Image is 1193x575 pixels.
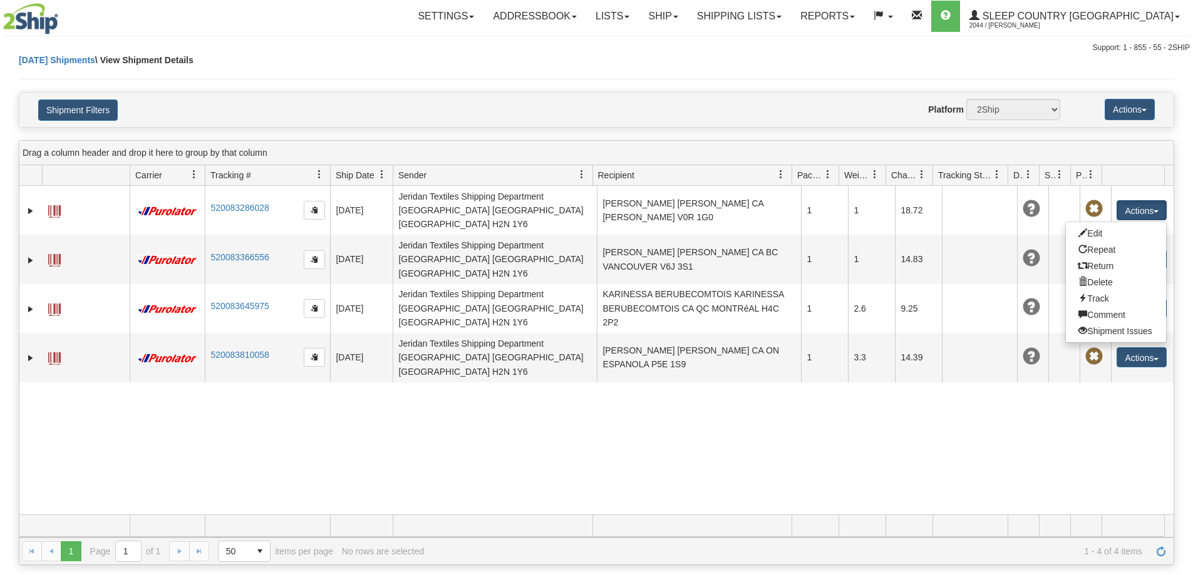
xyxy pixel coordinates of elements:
[1066,307,1166,323] a: Comment
[597,333,801,382] td: [PERSON_NAME] [PERSON_NAME] CA ON ESPANOLA P5E 1S9
[226,545,242,557] span: 50
[48,298,61,318] a: Label
[969,19,1063,32] span: 2044 / [PERSON_NAME]
[135,206,199,216] img: 11 - Purolator
[393,284,597,333] td: Jeridan Textiles Shipping Department [GEOGRAPHIC_DATA] [GEOGRAPHIC_DATA] [GEOGRAPHIC_DATA] H2N 1Y6
[1164,223,1192,351] iframe: chat widget
[330,235,393,283] td: [DATE]
[304,348,325,367] button: Copy to clipboard
[24,205,37,217] a: Expand
[218,541,271,562] span: Page sizes drop down
[48,347,61,367] a: Label
[90,541,161,562] span: Page of 1
[895,333,942,382] td: 14.39
[1066,323,1166,339] a: Shipment Issues
[1066,290,1166,307] a: Track
[597,186,801,235] td: [PERSON_NAME] [PERSON_NAME] CA [PERSON_NAME] V0R 1G0
[210,252,269,262] a: 520083366556
[895,235,942,283] td: 14.83
[330,284,393,333] td: [DATE]
[135,305,199,314] img: 11 - Purolator
[1117,200,1167,220] button: Actions
[393,333,597,382] td: Jeridan Textiles Shipping Department [GEOGRAPHIC_DATA] [GEOGRAPHIC_DATA] [GEOGRAPHIC_DATA] H2N 1Y6
[330,186,393,235] td: [DATE]
[928,103,964,116] label: Platform
[1066,242,1166,258] a: Repeat
[24,254,37,267] a: Expand
[597,284,801,333] td: KARINESSA BERUBECOMTOIS KARINESSA BERUBECOMTOIS CA QC MONTRéAL H4C 2P2
[135,354,199,363] img: 11 - Purolator
[688,1,791,32] a: Shipping lists
[24,303,37,315] a: Expand
[1023,200,1040,218] span: Unknown
[210,203,269,213] a: 520083286028
[1066,274,1166,290] a: Delete shipment
[801,284,848,333] td: 1
[371,164,393,185] a: Ship Date filter column settings
[408,1,483,32] a: Settings
[336,169,374,181] span: Ship Date
[1013,169,1024,181] span: Delivery Status
[398,169,426,181] span: Sender
[797,169,824,181] span: Packages
[3,43,1190,53] div: Support: 1 - 855 - 55 - 2SHIP
[183,164,205,185] a: Carrier filter column settings
[1076,169,1087,181] span: Pickup Status
[639,1,687,32] a: Ship
[250,541,270,561] span: select
[218,541,333,562] span: items per page
[210,169,251,181] span: Tracking #
[895,284,942,333] td: 9.25
[304,299,325,318] button: Copy to clipboard
[1117,347,1167,367] button: Actions
[791,1,864,32] a: Reports
[864,164,886,185] a: Weight filter column settings
[1066,225,1166,242] a: Edit
[1049,164,1070,185] a: Shipment Issues filter column settings
[1151,541,1171,561] a: Refresh
[210,301,269,311] a: 520083645975
[19,55,95,65] a: [DATE] Shipments
[309,164,330,185] a: Tracking # filter column settings
[483,1,586,32] a: Addressbook
[210,350,269,360] a: 520083810058
[801,333,848,382] td: 1
[911,164,932,185] a: Charge filter column settings
[342,546,425,556] div: No rows are selected
[938,169,993,181] span: Tracking Status
[848,284,895,333] td: 2.6
[38,99,118,121] button: Shipment Filters
[571,164,592,185] a: Sender filter column settings
[1105,99,1155,120] button: Actions
[330,333,393,382] td: [DATE]
[116,541,141,561] input: Page 1
[1085,348,1103,365] span: Pickup Not Assigned
[844,169,870,181] span: Weight
[1023,298,1040,316] span: Unknown
[801,186,848,235] td: 1
[848,235,895,283] td: 1
[48,248,61,268] a: Label
[1018,164,1039,185] a: Delivery Status filter column settings
[1023,250,1040,267] span: Unknown
[19,141,1174,165] div: grid grouping header
[895,186,942,235] td: 18.72
[304,250,325,269] button: Copy to clipboard
[95,55,194,65] span: \ View Shipment Details
[979,11,1174,21] span: Sleep Country [GEOGRAPHIC_DATA]
[393,235,597,283] td: Jeridan Textiles Shipping Department [GEOGRAPHIC_DATA] [GEOGRAPHIC_DATA] [GEOGRAPHIC_DATA] H2N 1Y6
[960,1,1189,32] a: Sleep Country [GEOGRAPHIC_DATA] 2044 / [PERSON_NAME]
[1066,258,1166,274] a: Return
[61,541,81,561] span: Page 1
[848,333,895,382] td: 3.3
[1080,164,1102,185] a: Pickup Status filter column settings
[1023,348,1040,365] span: Unknown
[24,352,37,364] a: Expand
[891,169,917,181] span: Charge
[817,164,839,185] a: Packages filter column settings
[1045,169,1055,181] span: Shipment Issues
[433,546,1142,556] span: 1 - 4 of 4 items
[986,164,1008,185] a: Tracking Status filter column settings
[48,200,61,220] a: Label
[598,169,634,181] span: Recipient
